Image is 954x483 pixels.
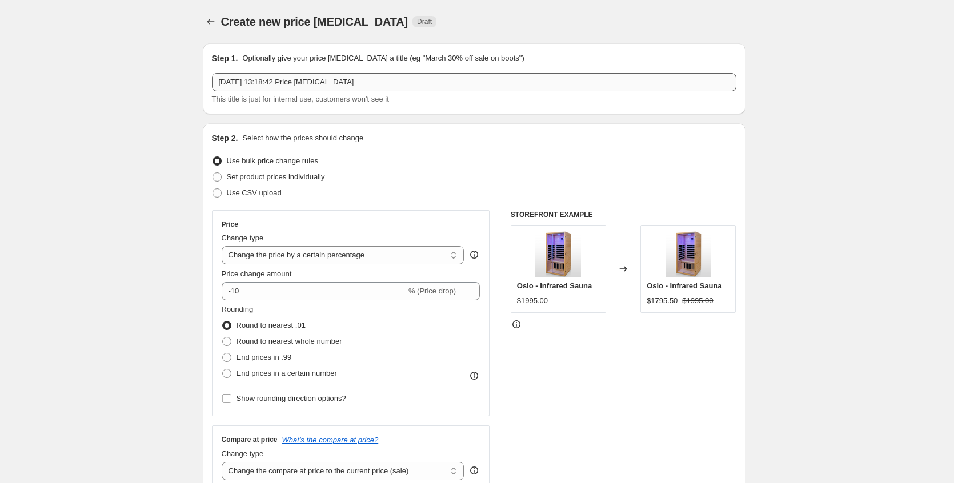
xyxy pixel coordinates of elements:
span: Oslo - Infrared Sauna [517,281,592,290]
h3: Price [222,220,238,229]
h2: Step 1. [212,53,238,64]
span: Create new price [MEDICAL_DATA] [221,15,408,28]
span: % (Price drop) [408,287,456,295]
div: $1795.50 [647,295,678,307]
span: Round to nearest .01 [237,321,306,329]
span: Show rounding direction options? [237,394,346,402]
p: Select how the prices should change [242,132,363,144]
h2: Step 2. [212,132,238,144]
span: Use CSV upload [227,188,282,197]
span: Set product prices individually [227,172,325,181]
span: End prices in a certain number [237,369,337,377]
h6: STOREFRONT EXAMPLE [511,210,736,219]
img: Oslo_FINAL_80x.png [535,231,581,277]
div: $1995.00 [517,295,548,307]
h3: Compare at price [222,435,278,444]
button: Price change jobs [203,14,219,30]
img: Oslo_FINAL_80x.png [666,231,711,277]
p: Optionally give your price [MEDICAL_DATA] a title (eg "March 30% off sale on boots") [242,53,524,64]
span: Rounding [222,305,254,313]
input: -15 [222,282,406,300]
span: This title is just for internal use, customers won't see it [212,95,389,103]
span: Use bulk price change rules [227,156,318,165]
button: What's the compare at price? [282,436,379,444]
span: Oslo - Infrared Sauna [647,281,721,290]
span: Change type [222,449,264,458]
input: 30% off holiday sale [212,73,736,91]
div: help [468,465,480,476]
strike: $1995.00 [682,295,713,307]
span: Price change amount [222,269,292,278]
span: Draft [417,17,432,26]
span: Round to nearest whole number [237,337,342,345]
span: End prices in .99 [237,353,292,361]
div: help [468,249,480,260]
span: Change type [222,234,264,242]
